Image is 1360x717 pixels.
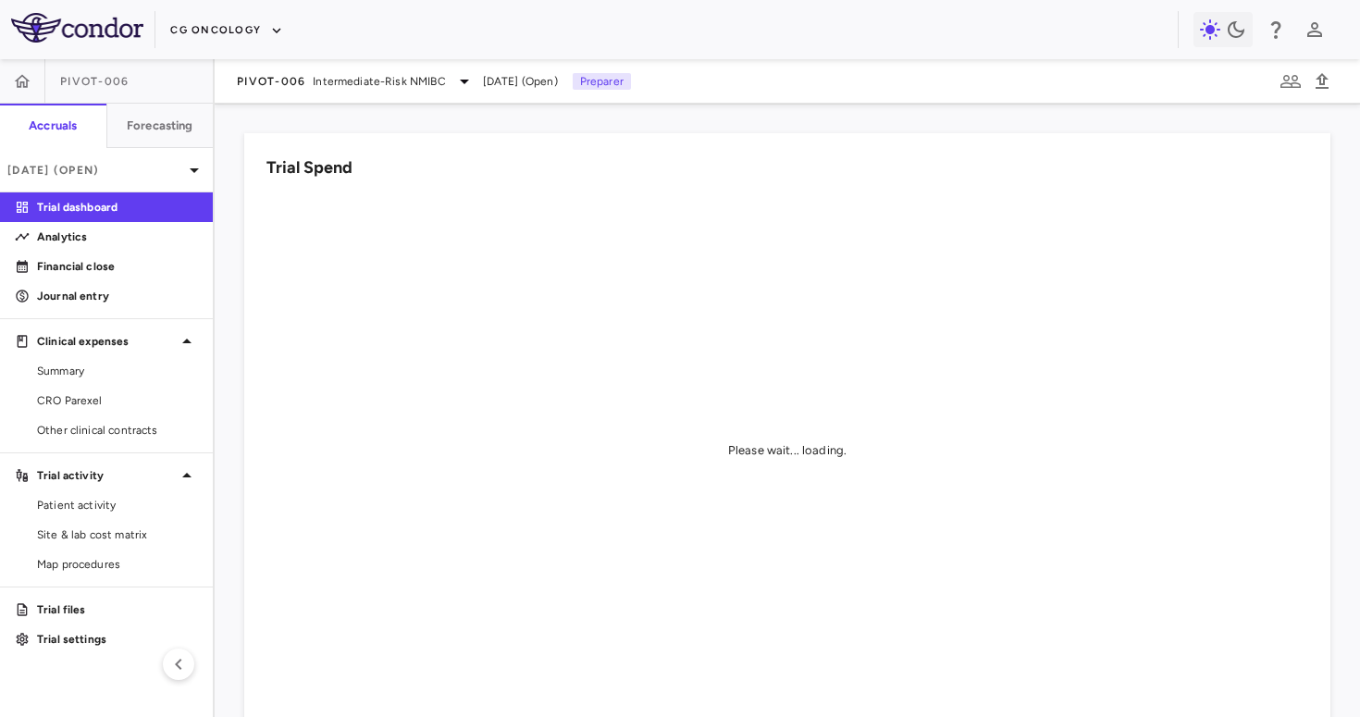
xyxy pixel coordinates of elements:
p: Trial files [37,601,198,618]
p: Financial close [37,258,198,275]
p: [DATE] (Open) [7,162,183,179]
span: Map procedures [37,556,198,573]
p: Clinical expenses [37,333,176,350]
img: logo-full-SnFGN8VE.png [11,13,143,43]
span: PIVOT-006 [60,74,129,89]
h6: Trial Spend [266,155,352,180]
span: Patient activity [37,497,198,513]
span: Other clinical contracts [37,422,198,439]
div: Please wait... loading. [728,442,847,459]
span: CRO Parexel [37,392,198,409]
span: PIVOT-006 [237,74,305,89]
span: [DATE] (Open) [483,73,558,90]
p: Journal entry [37,288,198,304]
p: Preparer [573,73,631,90]
p: Analytics [37,229,198,245]
p: Trial settings [37,631,198,648]
p: Trial activity [37,467,176,484]
span: Intermediate-Risk NMIBC [313,73,445,90]
h6: Forecasting [127,117,193,134]
span: Summary [37,363,198,379]
span: Site & lab cost matrix [37,526,198,543]
button: CG Oncology [170,16,283,45]
p: Trial dashboard [37,199,198,216]
h6: Accruals [29,117,77,134]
